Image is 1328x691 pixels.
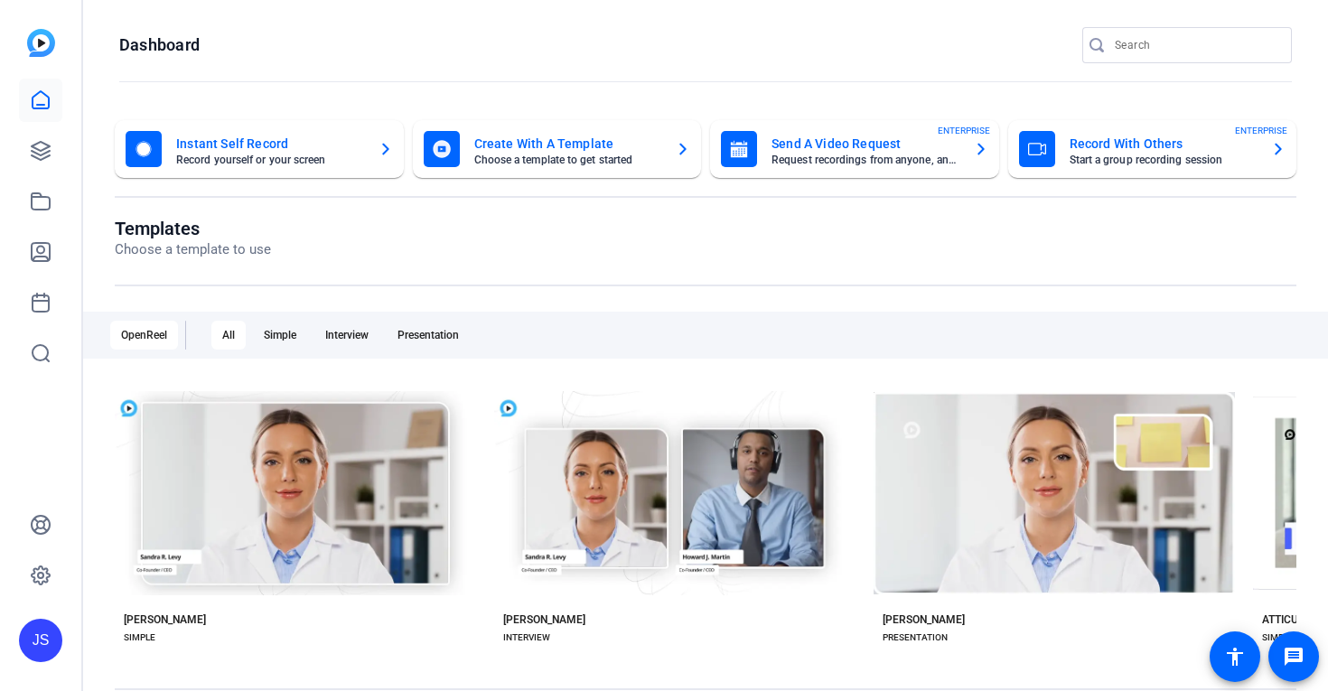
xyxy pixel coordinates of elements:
[211,321,246,350] div: All
[1008,120,1297,178] button: Record With OthersStart a group recording sessionENTERPRISE
[938,124,990,137] span: ENTERPRISE
[176,133,364,154] mat-card-title: Instant Self Record
[1115,34,1277,56] input: Search
[115,120,404,178] button: Instant Self RecordRecord yourself or your screen
[474,154,662,165] mat-card-subtitle: Choose a template to get started
[883,630,948,645] div: PRESENTATION
[1224,646,1246,668] mat-icon: accessibility
[110,321,178,350] div: OpenReel
[176,154,364,165] mat-card-subtitle: Record yourself or your screen
[115,218,271,239] h1: Templates
[115,239,271,260] p: Choose a template to use
[124,630,155,645] div: SIMPLE
[503,630,550,645] div: INTERVIEW
[772,133,959,154] mat-card-title: Send A Video Request
[253,321,307,350] div: Simple
[19,619,62,662] div: JS
[710,120,999,178] button: Send A Video RequestRequest recordings from anyone, anywhereENTERPRISE
[503,612,585,627] div: [PERSON_NAME]
[413,120,702,178] button: Create With A TemplateChoose a template to get started
[1070,154,1258,165] mat-card-subtitle: Start a group recording session
[124,612,206,627] div: [PERSON_NAME]
[1235,124,1287,137] span: ENTERPRISE
[314,321,379,350] div: Interview
[387,321,470,350] div: Presentation
[1283,646,1305,668] mat-icon: message
[772,154,959,165] mat-card-subtitle: Request recordings from anyone, anywhere
[883,612,965,627] div: [PERSON_NAME]
[119,34,200,56] h1: Dashboard
[1262,630,1294,645] div: SIMPLE
[27,29,55,57] img: blue-gradient.svg
[1262,612,1305,627] div: ATTICUS
[474,133,662,154] mat-card-title: Create With A Template
[1070,133,1258,154] mat-card-title: Record With Others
